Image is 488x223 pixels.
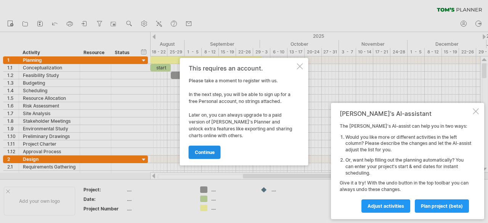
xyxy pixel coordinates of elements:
[361,199,410,213] a: Adjust activities
[421,203,463,209] span: plan project (beta)
[340,123,471,212] div: The [PERSON_NAME]'s AI-assist can help you in two ways: Give it a try! With the undo button in th...
[189,65,295,72] div: This requires an account.
[340,110,471,117] div: [PERSON_NAME]'s AI-assistant
[345,134,471,153] li: Would you like more or different activities in the left column? Please describe the changes and l...
[189,65,295,159] div: Please take a moment to register with us. In the next step, you will be able to sign up for a fre...
[195,149,215,155] span: continue
[189,146,221,159] a: continue
[345,157,471,176] li: Or, want help filling out the planning automatically? You can enter your project's start & end da...
[368,203,404,209] span: Adjust activities
[415,199,469,213] a: plan project (beta)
